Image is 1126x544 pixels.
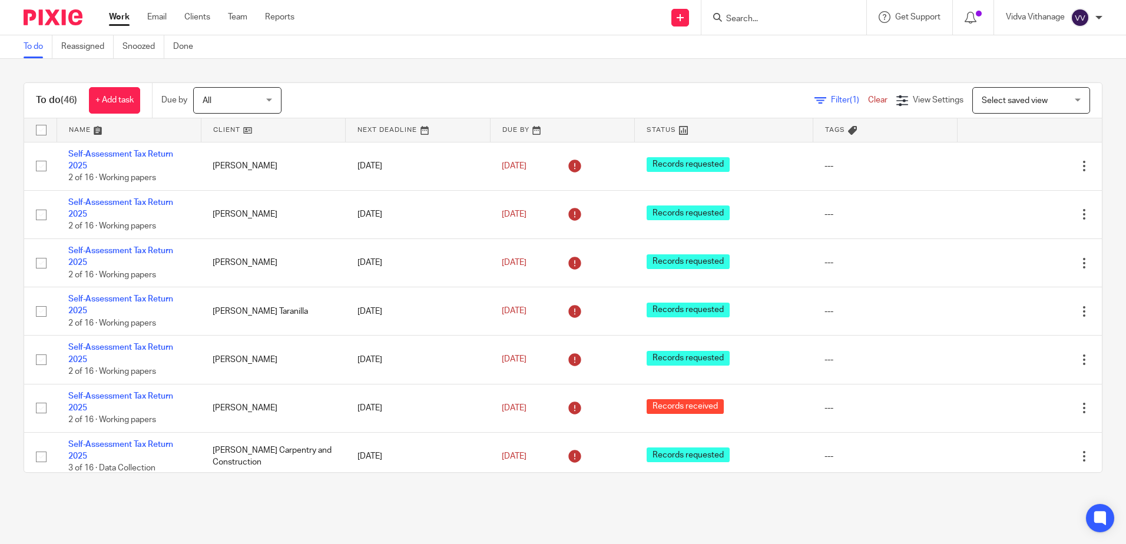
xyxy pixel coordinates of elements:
span: 2 of 16 · Working papers [68,174,156,182]
span: 2 of 16 · Working papers [68,416,156,424]
div: --- [824,450,945,462]
td: [DATE] [346,238,490,287]
span: View Settings [913,96,963,104]
a: Reports [265,11,294,23]
span: Select saved view [982,97,1048,105]
span: Records requested [647,254,730,269]
div: --- [824,402,945,414]
span: 2 of 16 · Working papers [68,319,156,327]
td: [DATE] [346,190,490,238]
div: --- [824,354,945,366]
span: [DATE] [502,404,526,412]
td: [DATE] [346,336,490,384]
span: 2 of 16 · Working papers [68,223,156,231]
a: Clear [868,96,887,104]
span: Tags [825,127,845,133]
a: Self-Assessment Tax Return 2025 [68,247,173,267]
span: (46) [61,95,77,105]
a: Done [173,35,202,58]
span: 2 of 16 · Working papers [68,367,156,376]
span: Records requested [647,303,730,317]
a: Self-Assessment Tax Return 2025 [68,392,173,412]
img: Pixie [24,9,82,25]
span: [DATE] [502,356,526,364]
span: [DATE] [502,210,526,218]
div: --- [824,306,945,317]
a: Snoozed [122,35,164,58]
a: Self-Assessment Tax Return 2025 [68,150,173,170]
span: [DATE] [502,162,526,170]
a: Work [109,11,130,23]
span: 2 of 16 · Working papers [68,271,156,279]
td: [PERSON_NAME] [201,142,345,190]
span: [DATE] [502,452,526,460]
span: [DATE] [502,258,526,267]
a: + Add task [89,87,140,114]
img: svg%3E [1071,8,1089,27]
td: [PERSON_NAME] [201,336,345,384]
a: Self-Assessment Tax Return 2025 [68,343,173,363]
span: Records requested [647,205,730,220]
div: --- [824,257,945,268]
span: Filter [831,96,868,104]
span: Records received [647,399,724,414]
td: [PERSON_NAME] Taranilla [201,287,345,336]
div: --- [824,208,945,220]
span: [DATE] [502,307,526,316]
div: --- [824,160,945,172]
p: Vidva Vithanage [1006,11,1065,23]
td: [DATE] [346,432,490,480]
span: Records requested [647,447,730,462]
input: Search [725,14,831,25]
span: 3 of 16 · Data Collection [68,465,155,473]
td: [DATE] [346,142,490,190]
a: Team [228,11,247,23]
h1: To do [36,94,77,107]
span: Records requested [647,351,730,366]
a: Self-Assessment Tax Return 2025 [68,295,173,315]
a: Self-Assessment Tax Return 2025 [68,440,173,460]
span: (1) [850,96,859,104]
td: [DATE] [346,384,490,432]
td: [PERSON_NAME] Carpentry and Construction [201,432,345,480]
a: Self-Assessment Tax Return 2025 [68,198,173,218]
span: All [203,97,211,105]
td: [PERSON_NAME] [201,384,345,432]
span: Get Support [895,13,940,21]
a: Email [147,11,167,23]
p: Due by [161,94,187,106]
a: Reassigned [61,35,114,58]
a: Clients [184,11,210,23]
td: [PERSON_NAME] [201,190,345,238]
a: To do [24,35,52,58]
td: [DATE] [346,287,490,336]
span: Records requested [647,157,730,172]
td: [PERSON_NAME] [201,238,345,287]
